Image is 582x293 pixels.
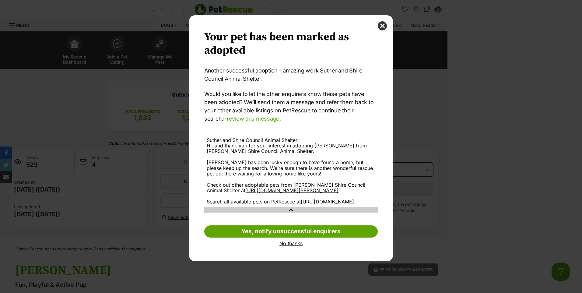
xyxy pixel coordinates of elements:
a: Preview this message. [223,115,281,122]
span: Sutherland Shire Council Animal Shelter [207,137,297,143]
button: close [378,21,387,30]
a: Yes, notify unsuccessful enquirers [204,225,378,238]
div: Hi, and thank you for your interest in adopting [PERSON_NAME] from [PERSON_NAME] Shire Council An... [207,143,375,204]
a: No thanks [204,241,378,246]
p: Another successful adoption - amazing work Sutherland Shire Council Animal Shelter! [204,66,378,83]
a: [URL][DOMAIN_NAME][PERSON_NAME] [245,187,338,193]
a: [URL][DOMAIN_NAME] [301,199,354,205]
p: Would you like to let the other enquirers know these pets have been adopted? We’ll send them a me... [204,90,378,123]
h2: Your pet has been marked as adopted [204,30,378,57]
